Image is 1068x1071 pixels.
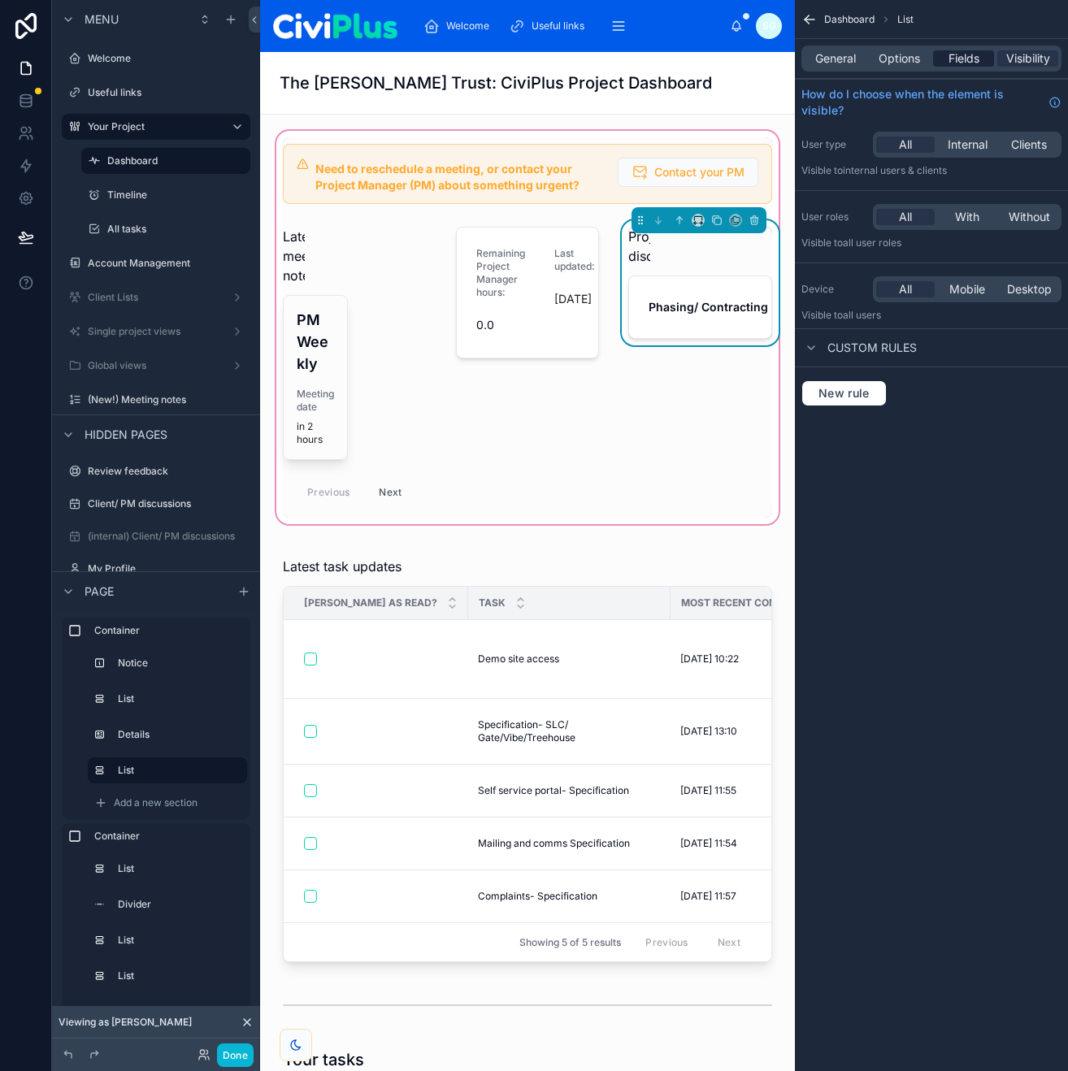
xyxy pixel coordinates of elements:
[62,46,250,72] a: Welcome
[681,596,806,609] span: Most recent comment
[88,497,247,510] label: Client/ PM discussions
[118,862,241,875] label: List
[94,830,244,843] label: Container
[118,1005,241,1018] label: List
[85,583,114,599] span: Page
[629,276,771,338] a: Phasing/ Contracting next steps
[88,120,218,133] label: Your Project
[801,210,866,223] label: User roles
[88,562,247,575] label: My Profile
[801,138,866,151] label: User type
[827,340,917,356] span: Custom rules
[899,209,912,225] span: All
[649,300,830,314] strong: Phasing/ Contracting next steps
[62,284,250,310] a: Client Lists
[94,624,244,637] label: Container
[118,728,241,741] label: Details
[118,934,241,947] label: List
[955,209,979,225] span: With
[81,182,250,208] a: Timeline
[85,427,167,443] span: Hidden pages
[273,13,397,39] img: App logo
[1009,209,1050,225] span: Without
[628,227,650,266] span: Project discussions
[304,596,437,609] span: [PERSON_NAME] as read?
[107,189,247,202] label: Timeline
[899,281,912,297] span: All
[52,610,260,1038] div: scrollable content
[62,491,250,517] a: Client/ PM discussions
[410,8,730,44] div: scrollable content
[88,465,247,478] label: Review feedback
[801,86,1061,119] a: How do I choose when the element is visible?
[118,764,234,777] label: List
[62,250,250,276] a: Account Management
[899,137,912,153] span: All
[62,319,250,345] a: Single project views
[949,50,979,67] span: Fields
[107,154,241,167] label: Dashboard
[88,530,247,543] label: (internal) Client/ PM discussions
[114,796,198,809] span: Add a new section
[118,969,241,982] label: List
[479,596,506,609] span: Task
[88,52,247,65] label: Welcome
[843,236,901,249] span: All user roles
[62,556,250,582] a: My Profile
[62,387,250,413] a: (New!) Meeting notes
[88,393,247,406] label: (New!) Meeting notes
[88,257,247,270] label: Account Management
[62,523,250,549] a: (internal) Client/ PM discussions
[801,283,866,296] label: Device
[88,325,224,338] label: Single project views
[801,86,1042,119] span: How do I choose when the element is visible?
[81,148,250,174] a: Dashboard
[815,50,856,67] span: General
[118,692,241,705] label: List
[88,291,224,304] label: Client Lists
[88,86,247,99] label: Useful links
[419,11,501,41] a: Welcome
[1006,50,1050,67] span: Visibility
[801,164,1061,177] p: Visible to
[532,20,584,33] span: Useful links
[85,11,119,28] span: Menu
[812,386,876,401] span: New rule
[62,80,250,106] a: Useful links
[801,380,887,406] button: New rule
[843,309,881,321] span: all users
[504,11,596,41] a: Useful links
[879,50,920,67] span: Options
[280,72,712,94] h1: The [PERSON_NAME] Trust: CiviPlus Project Dashboard
[948,137,988,153] span: Internal
[1007,281,1052,297] span: Desktop
[762,20,776,33] span: SG
[217,1043,254,1067] button: Done
[843,164,947,176] span: Internal users & clients
[897,13,914,26] span: List
[1011,137,1047,153] span: Clients
[62,114,250,140] a: Your Project
[519,936,621,949] span: Showing 5 of 5 results
[62,353,250,379] a: Global views
[446,20,489,33] span: Welcome
[801,309,1061,322] p: Visible to
[801,236,1061,249] p: Visible to
[59,1016,192,1029] span: Viewing as [PERSON_NAME]
[107,223,247,236] label: All tasks
[949,281,985,297] span: Mobile
[118,657,241,670] label: Notice
[824,13,875,26] span: Dashboard
[81,216,250,242] a: All tasks
[62,458,250,484] a: Review feedback
[118,898,241,911] label: Divider
[88,359,224,372] label: Global views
